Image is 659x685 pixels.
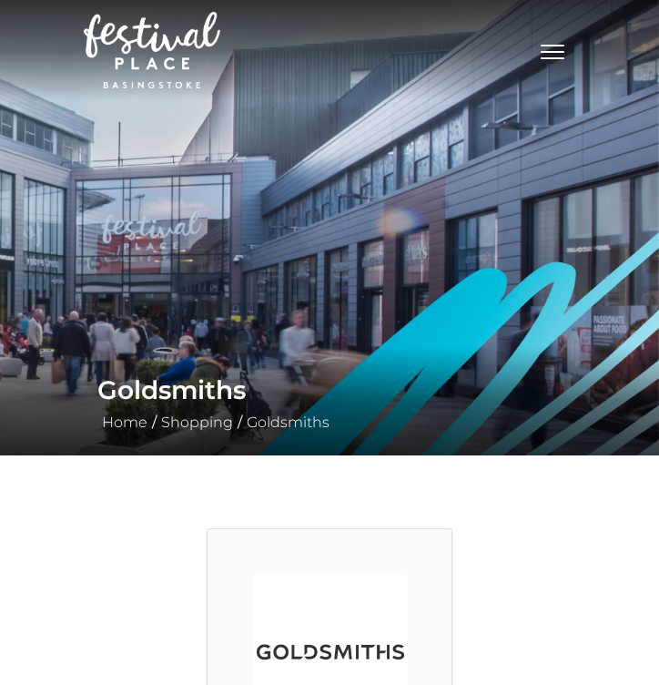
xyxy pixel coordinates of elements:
a: Home [97,414,152,431]
img: Festival Place Logo [84,12,220,88]
button: Toggle navigation [530,36,575,63]
h1: Goldsmiths [97,368,562,412]
a: Shopping [157,414,238,431]
div: / / [84,368,575,434]
a: Goldsmiths [242,414,334,431]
